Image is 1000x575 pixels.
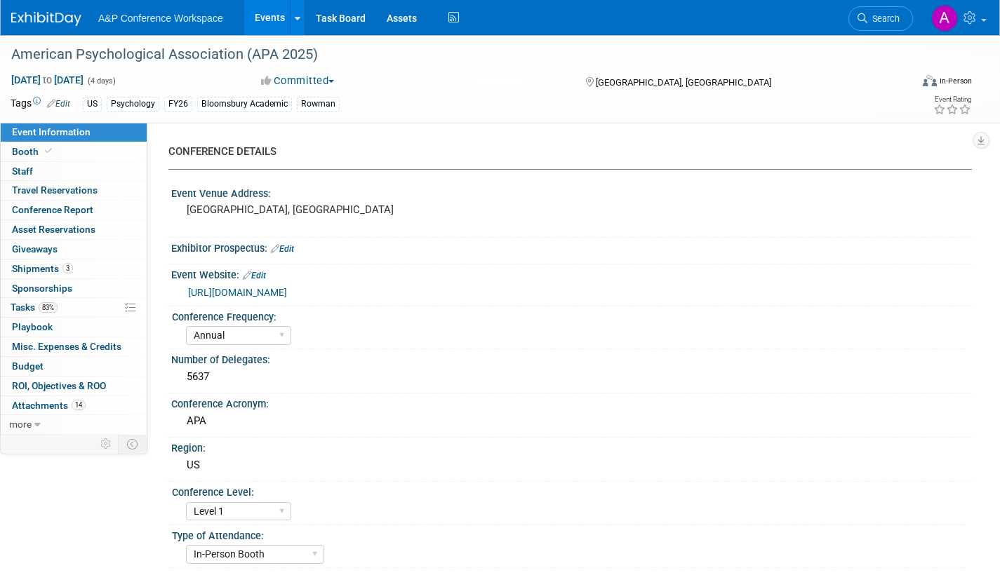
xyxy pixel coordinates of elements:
a: Edit [243,271,266,280]
span: Playbook [12,321,53,332]
span: Giveaways [12,243,58,255]
a: Edit [47,99,70,109]
span: (4 days) [86,76,116,86]
div: APA [182,410,961,432]
span: to [41,74,54,86]
span: Travel Reservations [12,184,98,196]
span: A&P Conference Workspace [98,13,223,24]
div: American Psychological Association (APA 2025) [6,42,890,67]
div: Rowman [297,97,340,111]
div: Conference Level: [172,482,966,499]
a: ROI, Objectives & ROO [1,377,147,395]
i: Booth reservation complete [45,147,52,155]
a: Edit [271,244,294,254]
div: 5637 [182,366,961,388]
div: CONFERENCE DETAILS [168,144,961,159]
span: Search [867,13,900,24]
pre: [GEOGRAPHIC_DATA], [GEOGRAPHIC_DATA] [187,203,489,216]
img: Format-Inperson.png [923,75,937,86]
a: Budget [1,357,147,376]
span: Attachments [12,400,86,411]
span: 14 [72,400,86,410]
td: Tags [11,96,70,112]
a: Giveaways [1,240,147,259]
span: Asset Reservations [12,224,95,235]
div: Event Venue Address: [171,183,972,201]
div: Conference Acronym: [171,393,972,411]
span: 83% [39,302,58,313]
div: Conference Frequency: [172,306,966,324]
a: Misc. Expenses & Credits [1,337,147,356]
img: ExhibitDay [11,12,81,26]
span: Budget [12,360,44,372]
div: Event Rating [933,96,971,103]
span: Tasks [11,302,58,313]
div: US [83,97,102,111]
span: 3 [62,263,73,273]
span: Misc. Expenses & Credits [12,341,121,352]
span: Staff [12,165,33,177]
a: Travel Reservations [1,181,147,200]
span: Booth [12,146,55,157]
button: Committed [256,74,340,88]
span: Event Information [12,126,91,137]
span: ROI, Objectives & ROO [12,380,106,391]
a: Conference Report [1,201,147,219]
div: Exhibitor Prospectus: [171,238,972,256]
div: Region: [171,438,972,455]
a: Search [848,6,913,31]
img: Amanda Oney [931,5,958,32]
a: [URL][DOMAIN_NAME] [188,287,287,298]
span: Sponsorships [12,283,72,294]
a: Sponsorships [1,279,147,298]
a: Booth [1,142,147,161]
a: Staff [1,162,147,181]
a: Shipments3 [1,259,147,278]
div: Event Format [829,73,972,94]
span: [GEOGRAPHIC_DATA], [GEOGRAPHIC_DATA] [596,77,771,88]
a: Attachments14 [1,396,147,415]
div: FY26 [164,97,192,111]
div: Bloomsbury Academic [197,97,292,111]
div: In-Person [939,76,972,86]
div: US [182,454,961,476]
span: [DATE] [DATE] [11,74,84,86]
a: Tasks83% [1,298,147,317]
div: Type of Attendance: [172,525,966,543]
a: Playbook [1,318,147,337]
a: more [1,415,147,434]
a: Asset Reservations [1,220,147,239]
td: Personalize Event Tab Strip [94,435,119,453]
a: Event Information [1,123,147,142]
div: Event Website: [171,264,972,283]
span: Conference Report [12,204,93,215]
div: Number of Delegates: [171,349,972,367]
td: Toggle Event Tabs [119,435,147,453]
span: more [9,419,32,430]
div: Psychology [107,97,159,111]
span: Shipments [12,263,73,274]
